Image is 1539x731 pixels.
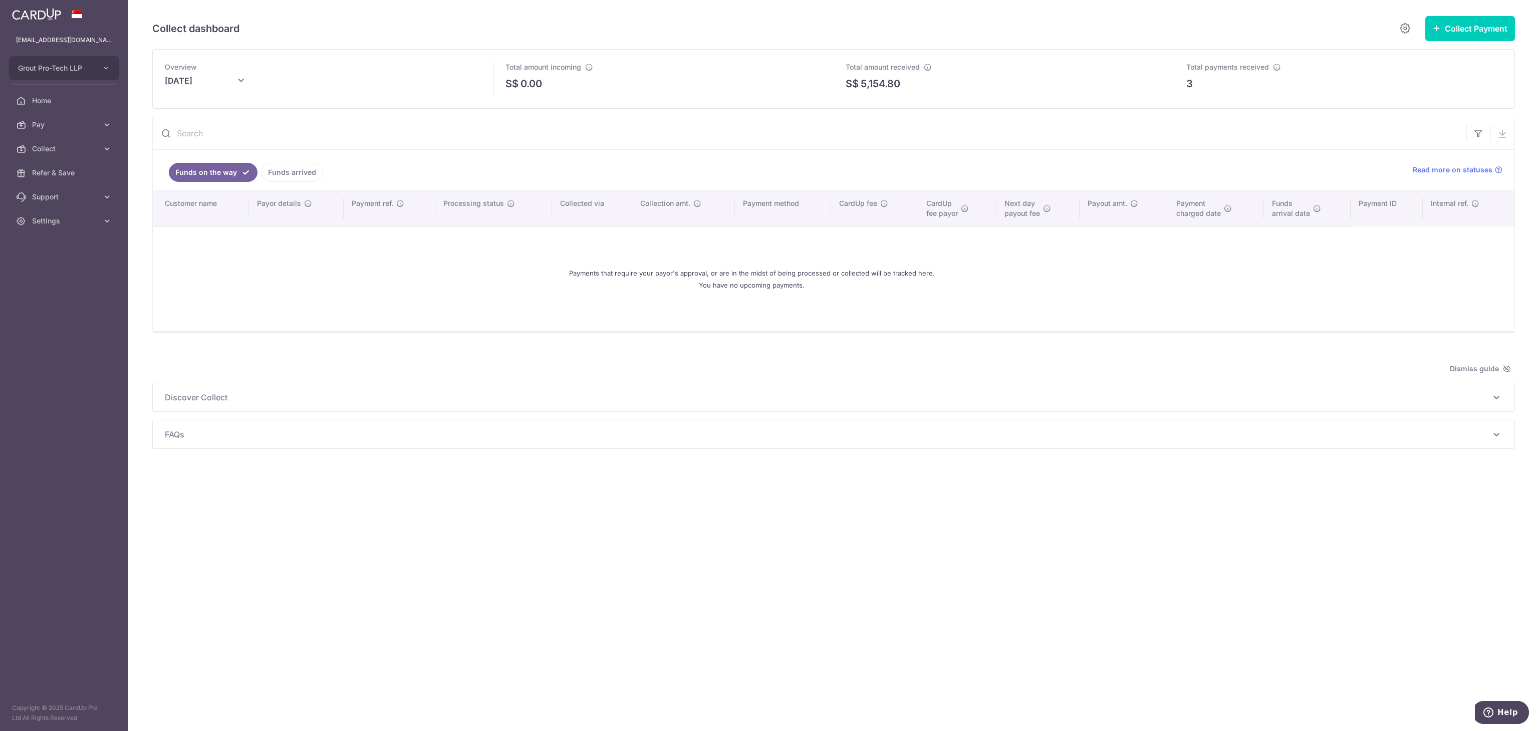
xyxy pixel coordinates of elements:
span: Overview [165,63,197,71]
span: Payment charged date [1176,198,1221,218]
th: Payment ID [1351,190,1423,226]
span: Pay [32,120,98,130]
span: Total amount incoming [505,63,581,71]
p: 0.00 [521,76,542,91]
span: Collection amt. [640,198,690,208]
p: FAQs [165,428,1502,440]
span: Next day payout fee [1004,198,1040,218]
span: Discover Collect [165,391,1490,403]
span: Processing status [443,198,504,208]
p: Discover Collect [165,391,1502,403]
span: Total payments received [1186,63,1269,71]
span: Funds arrival date [1272,198,1310,218]
a: Funds on the way [169,163,258,182]
p: 5,154.80 [861,76,900,91]
span: Refer & Save [32,168,98,178]
input: Search [153,117,1466,149]
span: Help [23,7,43,16]
h5: Collect dashboard [152,21,239,37]
span: Support [32,192,98,202]
span: Read more on statuses [1413,165,1492,175]
th: Customer name [153,190,249,226]
span: CardUp fee payor [926,198,958,218]
span: Internal ref. [1431,198,1468,208]
iframe: Opens a widget where you can find more information [1475,701,1529,726]
th: Payment method [735,190,831,226]
button: Grout Pro-Tech LLP [9,56,119,80]
span: Payout amt. [1088,198,1127,208]
img: CardUp [12,8,61,20]
button: Collect Payment [1425,16,1515,41]
span: S$ [846,76,859,91]
span: CardUp fee [839,198,877,208]
a: Funds arrived [262,163,323,182]
span: Total amount received [846,63,920,71]
div: Payments that require your payor's approval, or are in the midst of being processed or collected ... [165,235,1339,323]
span: FAQs [165,428,1490,440]
span: Settings [32,216,98,226]
th: Collected via [552,190,632,226]
span: Payor details [257,198,301,208]
p: 3 [1186,76,1193,91]
a: Read more on statuses [1413,165,1502,175]
span: Grout Pro-Tech LLP [18,63,92,73]
span: Payment ref. [352,198,393,208]
span: Home [32,96,98,106]
p: [EMAIL_ADDRESS][DOMAIN_NAME] [16,35,112,45]
span: Dismiss guide [1450,363,1511,375]
span: Collect [32,144,98,154]
span: S$ [505,76,519,91]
